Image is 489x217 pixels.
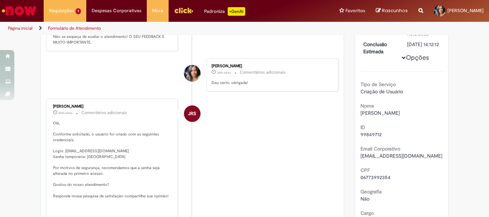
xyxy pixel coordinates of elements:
dt: Conclusão Estimada [358,41,402,55]
span: JRS [188,105,196,122]
div: [PERSON_NAME] [53,104,172,109]
span: [EMAIL_ADDRESS][DOMAIN_NAME] [360,153,442,159]
div: [PERSON_NAME] [212,64,331,68]
time: 29/08/2025 10:09:29 [407,23,438,37]
div: [DATE] 14:12:12 [407,41,440,48]
b: Cargo [360,210,374,216]
img: click_logo_yellow_360x200.png [174,5,193,16]
b: ID [360,124,365,130]
img: ServiceNow [1,4,38,18]
div: undefined Online [184,105,200,122]
span: 06773992354 [360,174,391,181]
span: cerca de uma hora atrás [407,23,438,37]
a: Página inicial [8,25,33,31]
span: Despesas Corporativas [92,7,141,14]
a: Rascunhos [376,8,408,14]
span: Rascunhos [382,7,408,14]
time: 29/08/2025 10:19:31 [58,111,72,115]
span: [PERSON_NAME] [447,8,484,14]
span: Não [360,196,369,202]
p: Deu certo, obrigada! [212,80,331,86]
b: Geografia [360,188,382,195]
span: Favoritos [345,7,365,14]
b: Tipo de Serviço [360,81,396,88]
small: Comentários adicionais [240,69,286,75]
b: CPF [360,167,370,173]
div: Ana Paula Cunto Costa [184,65,200,82]
span: Requisições [49,7,74,14]
span: Criação de Usuário [360,88,403,95]
span: [PERSON_NAME] [360,110,400,116]
small: Comentários adicionais [81,110,127,116]
b: Email Corporativo [360,146,400,152]
span: More [152,7,163,14]
p: +GenAi [228,7,245,16]
time: 29/08/2025 10:22:10 [217,70,231,75]
span: 40m atrás [58,111,72,115]
div: Padroniza [204,7,245,16]
span: 1 [76,8,81,14]
ul: Trilhas de página [5,22,321,35]
b: Nome [360,103,374,109]
span: 99849712 [360,131,382,138]
span: 38m atrás [217,70,231,75]
a: Formulário de Atendimento [48,25,101,31]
